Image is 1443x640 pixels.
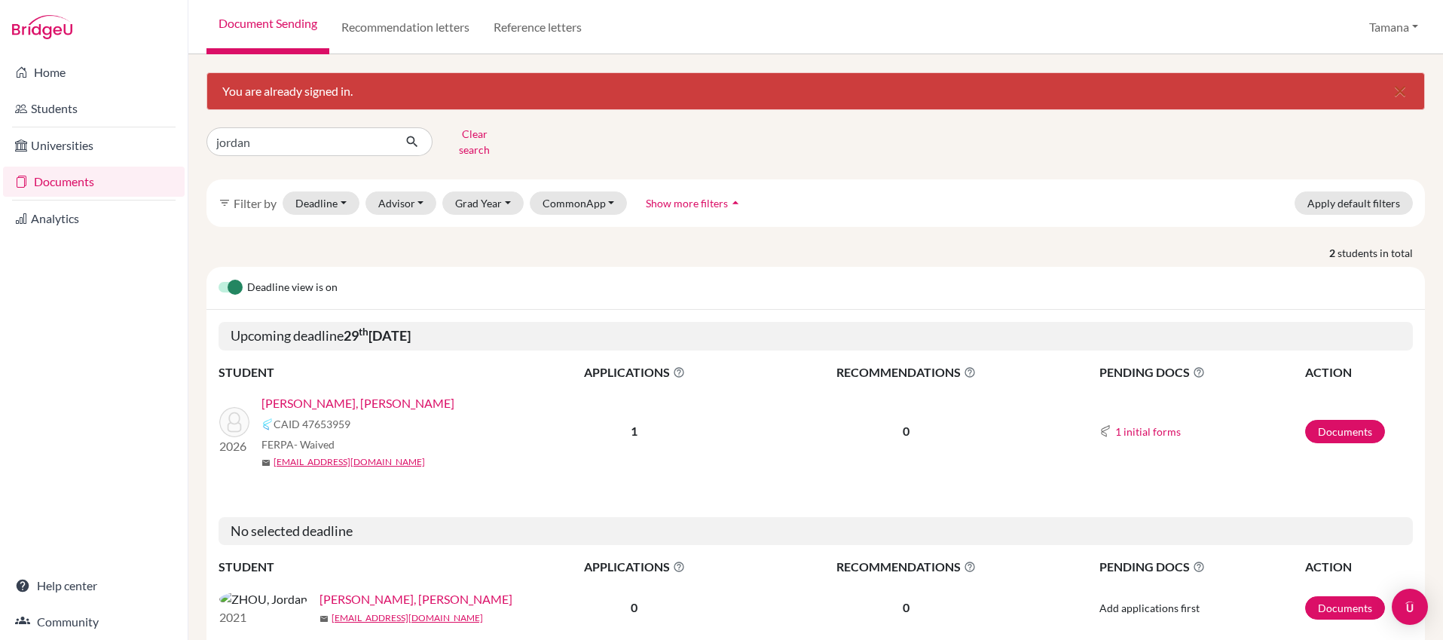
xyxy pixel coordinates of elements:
button: Show more filtersarrow_drop_up [633,191,756,215]
span: mail [319,614,329,623]
button: Tamana [1362,13,1425,41]
p: 0 [750,422,1062,440]
span: students in total [1338,245,1425,261]
span: PENDING DOCS [1099,558,1304,576]
a: Universities [3,130,185,161]
span: RECOMMENDATIONS [750,363,1062,381]
span: mail [261,458,271,467]
button: Grad Year [442,191,524,215]
th: STUDENT [219,363,520,382]
span: Add applications first [1099,602,1200,614]
th: ACTION [1304,557,1413,577]
b: 0 [631,600,637,614]
p: 0 [750,599,1062,617]
p: 2026 [219,437,249,455]
img: ZHOU, Jordan [219,590,307,608]
h5: No selected deadline [219,517,1413,546]
a: Documents [1305,596,1385,620]
div: Open Intercom Messenger [1392,589,1428,625]
span: Deadline view is on [247,279,338,297]
b: 1 [631,424,637,438]
a: Documents [1305,420,1385,443]
a: Analytics [3,204,185,234]
span: APPLICATIONS [521,363,748,381]
strong: 2 [1329,245,1338,261]
a: [EMAIL_ADDRESS][DOMAIN_NAME] [332,611,483,625]
img: SPENCER, Jordan Daniel [219,407,249,437]
span: PENDING DOCS [1099,363,1304,381]
img: Common App logo [261,418,274,430]
img: Bridge-U [12,15,72,39]
span: CAID 47653959 [274,416,350,432]
i: filter_list [219,197,231,209]
button: Advisor [365,191,437,215]
a: [PERSON_NAME], [PERSON_NAME] [261,394,454,412]
span: - Waived [294,438,335,451]
input: Find student by name... [206,127,393,156]
span: RECOMMENDATIONS [750,558,1062,576]
div: You are already signed in. [206,72,1425,110]
span: Show more filters [646,197,728,210]
h5: Upcoming deadline [219,322,1413,351]
a: Home [3,57,185,87]
b: 29 [DATE] [344,327,411,344]
a: [EMAIL_ADDRESS][DOMAIN_NAME] [274,455,425,469]
span: APPLICATIONS [521,558,748,576]
a: Help center [3,571,185,601]
button: Deadline [283,191,359,215]
a: [PERSON_NAME], [PERSON_NAME] [319,590,512,608]
img: Common App logo [1099,425,1111,437]
a: Students [3,93,185,124]
button: CommonApp [530,191,628,215]
button: 1 initial forms [1114,423,1182,440]
p: 2021 [219,608,307,626]
i: close [1391,82,1409,100]
button: Close [1376,73,1424,109]
a: Documents [3,167,185,197]
i: arrow_drop_up [728,195,743,210]
span: Filter by [234,196,277,210]
a: Community [3,607,185,637]
button: Apply default filters [1295,191,1413,215]
th: ACTION [1304,363,1413,382]
th: STUDENT [219,557,520,577]
sup: th [359,326,368,338]
span: FERPA [261,436,335,452]
button: Clear search [433,122,516,161]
